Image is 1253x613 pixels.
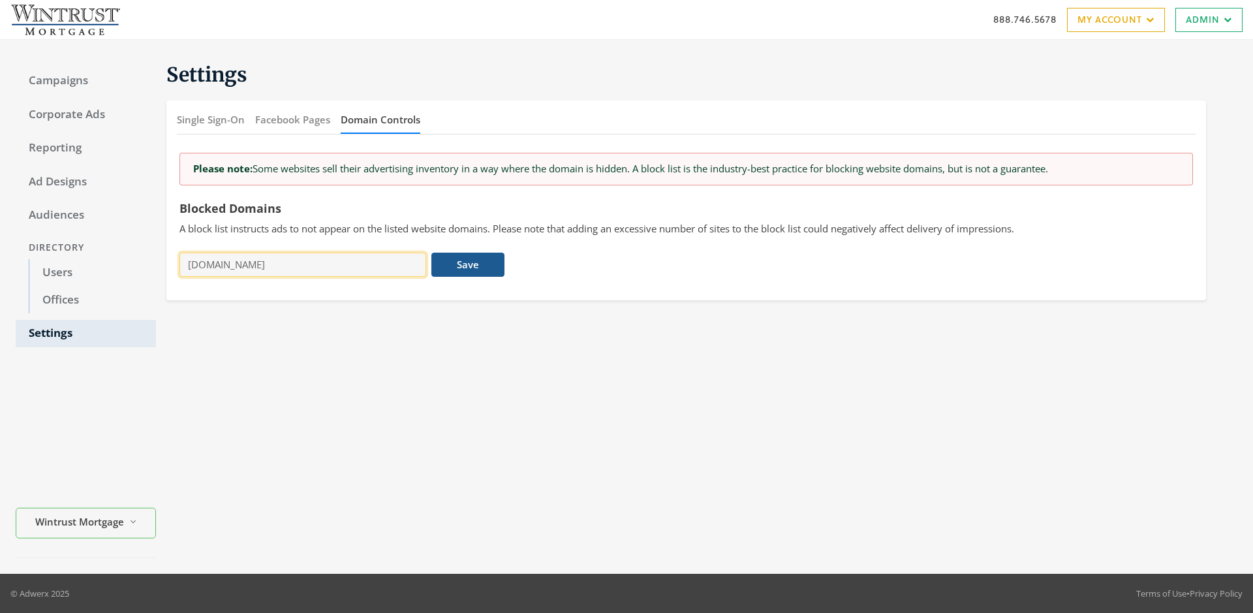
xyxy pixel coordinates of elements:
h5: Blocked Domains [179,201,1193,216]
div: • [1136,587,1243,600]
button: Domain Controls [341,106,420,134]
strong: Please note: [193,162,253,175]
a: Ad Designs [16,168,156,196]
a: Campaigns [16,67,156,95]
button: Single Sign-On [177,106,245,134]
p: © Adwerx 2025 [10,587,69,600]
p: A block list instructs ads to not appear on the listed website domains. Please note that adding a... [179,221,1193,236]
a: Reporting [16,134,156,162]
div: Some websites sell their advertising inventory in a way where the domain is hidden. A block list ... [179,153,1193,185]
a: Settings [16,320,156,347]
img: Adwerx [10,3,120,36]
div: Directory [16,236,156,260]
a: Audiences [16,202,156,229]
button: Facebook Pages [255,106,330,134]
span: Wintrust Mortgage [35,514,124,529]
a: 888.746.5678 [993,12,1057,26]
a: Corporate Ads [16,101,156,129]
button: Wintrust Mortgage [16,508,156,539]
a: Privacy Policy [1190,588,1243,599]
a: My Account [1067,8,1165,32]
span: Settings [166,62,247,87]
a: Offices [29,287,156,314]
a: Admin [1175,8,1243,32]
a: Users [29,259,156,287]
input: enter a domain [179,253,426,277]
button: Save [431,253,504,277]
a: Terms of Use [1136,588,1186,599]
